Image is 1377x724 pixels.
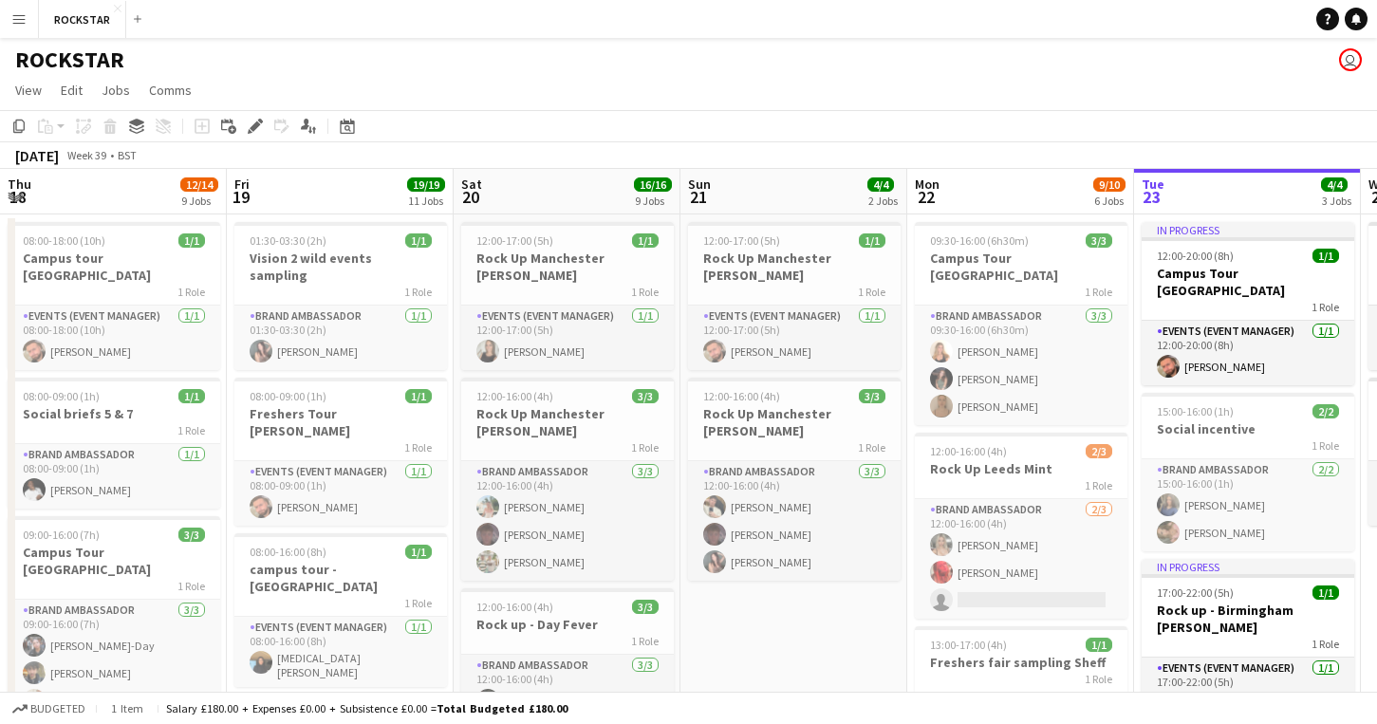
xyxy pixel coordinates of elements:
[250,545,326,559] span: 08:00-16:00 (8h)
[8,405,220,422] h3: Social briefs 5 & 7
[8,222,220,370] div: 08:00-18:00 (10h)1/1Campus tour [GEOGRAPHIC_DATA]1 RoleEvents (Event Manager)1/108:00-18:00 (10h)...
[461,405,674,439] h3: Rock Up Manchester [PERSON_NAME]
[915,176,940,193] span: Mon
[8,306,220,370] app-card-role: Events (Event Manager)1/108:00-18:00 (10h)[PERSON_NAME]
[1142,602,1354,636] h3: Rock up - Birmingham [PERSON_NAME]
[118,148,137,162] div: BST
[234,533,447,687] app-job-card: 08:00-16:00 (8h)1/1campus tour - [GEOGRAPHIC_DATA]1 RoleEvents (Event Manager)1/108:00-16:00 (8h)...
[930,444,1007,458] span: 12:00-16:00 (4h)
[234,561,447,595] h3: campus tour - [GEOGRAPHIC_DATA]
[177,285,205,299] span: 1 Role
[104,701,150,715] span: 1 item
[1142,459,1354,551] app-card-role: Brand Ambassador2/215:00-16:00 (1h)[PERSON_NAME][PERSON_NAME]
[405,389,432,403] span: 1/1
[1312,249,1339,263] span: 1/1
[703,233,780,248] span: 12:00-17:00 (5h)
[250,233,326,248] span: 01:30-03:30 (2h)
[8,516,220,719] app-job-card: 09:00-16:00 (7h)3/3Campus Tour [GEOGRAPHIC_DATA]1 RoleBrand Ambassador3/309:00-16:00 (7h)[PERSON_...
[1142,222,1354,385] app-job-card: In progress12:00-20:00 (8h)1/1Campus Tour [GEOGRAPHIC_DATA]1 RoleEvents (Event Manager)1/112:00-2...
[8,600,220,719] app-card-role: Brand Ambassador3/309:00-16:00 (7h)[PERSON_NAME]-Day[PERSON_NAME][PERSON_NAME]
[39,1,126,38] button: ROCKSTAR
[1312,438,1339,453] span: 1 Role
[5,186,31,208] span: 18
[915,306,1127,425] app-card-role: Brand Ambassador3/309:30-16:00 (6h30m)[PERSON_NAME][PERSON_NAME][PERSON_NAME]
[102,82,130,99] span: Jobs
[15,82,42,99] span: View
[180,177,218,192] span: 12/14
[685,186,711,208] span: 21
[915,250,1127,284] h3: Campus Tour [GEOGRAPHIC_DATA]
[1086,233,1112,248] span: 3/3
[1142,265,1354,299] h3: Campus Tour [GEOGRAPHIC_DATA]
[1093,177,1126,192] span: 9/10
[15,46,124,74] h1: ROCKSTAR
[458,186,482,208] span: 20
[1312,637,1339,651] span: 1 Role
[234,306,447,370] app-card-role: Brand Ambassador1/101:30-03:30 (2h)[PERSON_NAME]
[8,378,220,509] app-job-card: 08:00-09:00 (1h)1/1Social briefs 5 & 71 RoleBrand Ambassador1/108:00-09:00 (1h)[PERSON_NAME]
[688,306,901,370] app-card-role: Events (Event Manager)1/112:00-17:00 (5h)[PERSON_NAME]
[631,285,659,299] span: 1 Role
[461,250,674,284] h3: Rock Up Manchester [PERSON_NAME]
[1312,300,1339,314] span: 1 Role
[234,222,447,370] app-job-card: 01:30-03:30 (2h)1/1Vision 2 wild events sampling1 RoleBrand Ambassador1/101:30-03:30 (2h)[PERSON_...
[1142,658,1354,722] app-card-role: Events (Event Manager)1/117:00-22:00 (5h)[PERSON_NAME]
[912,186,940,208] span: 22
[461,222,674,370] app-job-card: 12:00-17:00 (5h)1/1Rock Up Manchester [PERSON_NAME]1 RoleEvents (Event Manager)1/112:00-17:00 (5h...
[632,233,659,248] span: 1/1
[23,233,105,248] span: 08:00-18:00 (10h)
[234,617,447,687] app-card-role: Events (Event Manager)1/108:00-16:00 (8h)[MEDICAL_DATA][PERSON_NAME]
[858,285,885,299] span: 1 Role
[23,528,100,542] span: 09:00-16:00 (7h)
[234,176,250,193] span: Fri
[461,378,674,581] app-job-card: 12:00-16:00 (4h)3/3Rock Up Manchester [PERSON_NAME]1 RoleBrand Ambassador3/312:00-16:00 (4h)[PERS...
[476,233,553,248] span: 12:00-17:00 (5h)
[15,146,59,165] div: [DATE]
[141,78,199,102] a: Comms
[930,233,1029,248] span: 09:30-16:00 (6h30m)
[688,378,901,581] app-job-card: 12:00-16:00 (4h)3/3Rock Up Manchester [PERSON_NAME]1 RoleBrand Ambassador3/312:00-16:00 (4h)[PERS...
[234,378,447,526] div: 08:00-09:00 (1h)1/1Freshers Tour [PERSON_NAME]1 RoleEvents (Event Manager)1/108:00-09:00 (1h)[PER...
[1085,672,1112,686] span: 1 Role
[915,222,1127,425] div: 09:30-16:00 (6h30m)3/3Campus Tour [GEOGRAPHIC_DATA]1 RoleBrand Ambassador3/309:30-16:00 (6h30m)[P...
[404,285,432,299] span: 1 Role
[234,405,447,439] h3: Freshers Tour [PERSON_NAME]
[631,634,659,648] span: 1 Role
[1142,420,1354,437] h3: Social incentive
[1321,177,1348,192] span: 4/4
[632,600,659,614] span: 3/3
[634,177,672,192] span: 16/16
[178,389,205,403] span: 1/1
[688,461,901,581] app-card-role: Brand Ambassador3/312:00-16:00 (4h)[PERSON_NAME][PERSON_NAME][PERSON_NAME]
[8,444,220,509] app-card-role: Brand Ambassador1/108:00-09:00 (1h)[PERSON_NAME]
[234,461,447,526] app-card-role: Events (Event Manager)1/108:00-09:00 (1h)[PERSON_NAME]
[688,405,901,439] h3: Rock Up Manchester [PERSON_NAME]
[407,177,445,192] span: 19/19
[1142,559,1354,722] app-job-card: In progress17:00-22:00 (5h)1/1Rock up - Birmingham [PERSON_NAME]1 RoleEvents (Event Manager)1/117...
[437,701,568,715] span: Total Budgeted £180.00
[632,389,659,403] span: 3/3
[1157,249,1234,263] span: 12:00-20:00 (8h)
[234,250,447,284] h3: Vision 2 wild events sampling
[94,78,138,102] a: Jobs
[1142,321,1354,385] app-card-role: Events (Event Manager)1/112:00-20:00 (8h)[PERSON_NAME]
[1142,222,1354,237] div: In progress
[915,460,1127,477] h3: Rock Up Leeds Mint
[8,176,31,193] span: Thu
[177,579,205,593] span: 1 Role
[688,176,711,193] span: Sun
[1157,585,1234,600] span: 17:00-22:00 (5h)
[149,82,192,99] span: Comms
[858,440,885,455] span: 1 Role
[703,389,780,403] span: 12:00-16:00 (4h)
[23,389,100,403] span: 08:00-09:00 (1h)
[915,433,1127,619] app-job-card: 12:00-16:00 (4h)2/3Rock Up Leeds Mint1 RoleBrand Ambassador2/312:00-16:00 (4h)[PERSON_NAME][PERSO...
[8,78,49,102] a: View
